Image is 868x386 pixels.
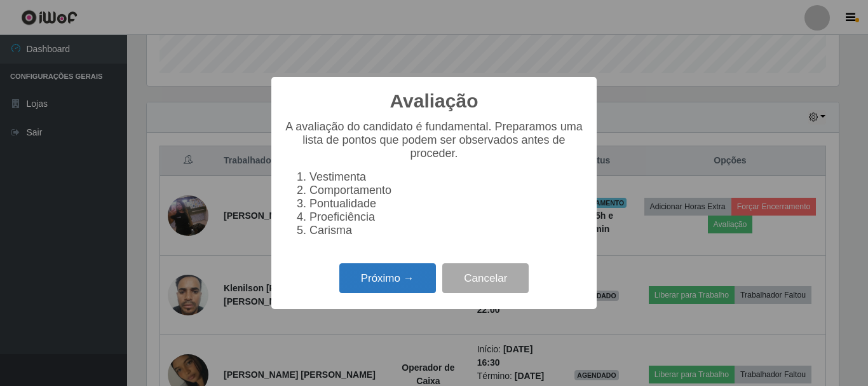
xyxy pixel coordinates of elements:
[442,263,529,293] button: Cancelar
[309,197,584,210] li: Pontualidade
[390,90,478,113] h2: Avaliação
[284,120,584,160] p: A avaliação do candidato é fundamental. Preparamos uma lista de pontos que podem ser observados a...
[309,170,584,184] li: Vestimenta
[309,210,584,224] li: Proeficiência
[339,263,436,293] button: Próximo →
[309,224,584,237] li: Carisma
[309,184,584,197] li: Comportamento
